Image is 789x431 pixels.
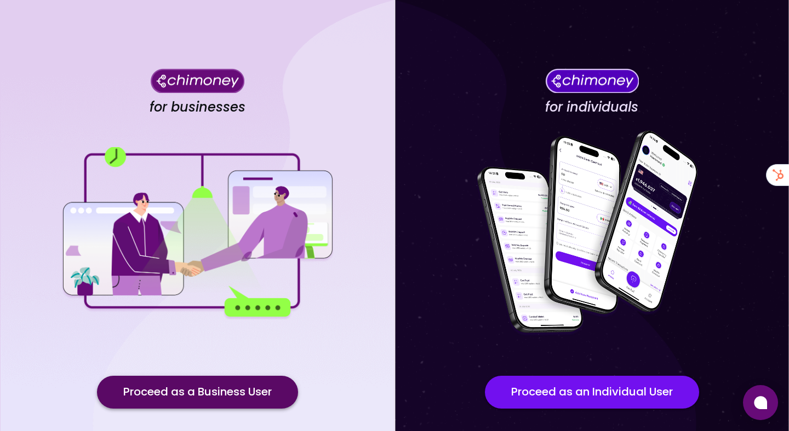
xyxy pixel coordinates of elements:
[545,99,638,115] h4: for individuals
[743,385,778,420] button: Open chat window
[60,147,334,319] img: for businesses
[97,376,298,409] button: Proceed as a Business User
[150,99,245,115] h4: for businesses
[151,68,244,93] img: Chimoney for businesses
[545,68,639,93] img: Chimoney for individuals
[455,124,729,343] img: for individuals
[485,376,699,409] button: Proceed as an Individual User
